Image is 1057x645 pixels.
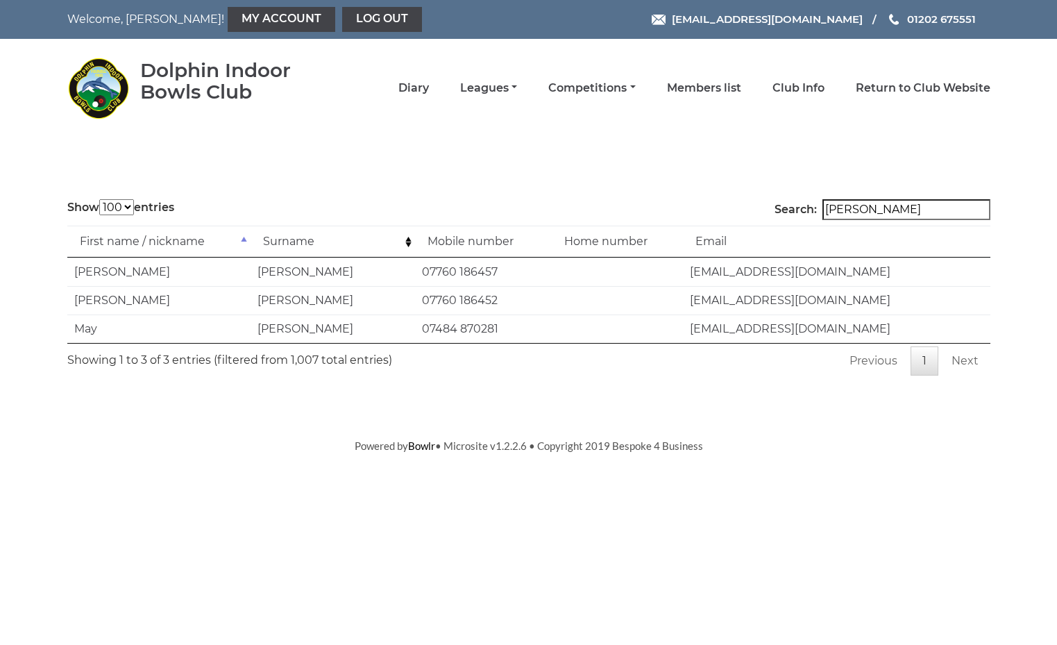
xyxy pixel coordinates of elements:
[67,344,392,369] div: Showing 1 to 3 of 3 entries (filtered from 1,007 total entries)
[251,315,416,343] td: [PERSON_NAME]
[251,258,416,286] td: [PERSON_NAME]
[652,11,863,27] a: Email [EMAIL_ADDRESS][DOMAIN_NAME]
[683,258,990,286] td: [EMAIL_ADDRESS][DOMAIN_NAME]
[552,226,683,258] td: Home number
[67,7,440,32] nav: Welcome, [PERSON_NAME]!
[838,346,909,376] a: Previous
[911,346,938,376] a: 1
[772,81,825,96] a: Club Info
[683,226,990,258] td: Email
[398,81,429,96] a: Diary
[887,11,976,27] a: Phone us 01202 675551
[251,226,416,258] td: Surname: activate to sort column ascending
[228,7,335,32] a: My Account
[342,7,422,32] a: Log out
[460,81,517,96] a: Leagues
[415,315,551,343] td: 07484 870281
[940,346,990,376] a: Next
[683,286,990,315] td: [EMAIL_ADDRESS][DOMAIN_NAME]
[548,81,635,96] a: Competitions
[907,12,976,26] span: 01202 675551
[251,286,416,315] td: [PERSON_NAME]
[822,199,990,220] input: Search:
[672,12,863,26] span: [EMAIL_ADDRESS][DOMAIN_NAME]
[67,57,130,119] img: Dolphin Indoor Bowls Club
[355,439,703,452] span: Powered by • Microsite v1.2.2.6 • Copyright 2019 Bespoke 4 Business
[652,15,666,25] img: Email
[67,258,251,286] td: [PERSON_NAME]
[415,226,551,258] td: Mobile number
[67,199,174,216] label: Show entries
[67,226,251,258] td: First name / nickname: activate to sort column descending
[67,286,251,315] td: [PERSON_NAME]
[415,258,551,286] td: 07760 186457
[889,14,899,25] img: Phone us
[683,315,990,343] td: [EMAIL_ADDRESS][DOMAIN_NAME]
[667,81,741,96] a: Members list
[408,439,435,452] a: Bowlr
[140,60,331,103] div: Dolphin Indoor Bowls Club
[67,315,251,343] td: May
[99,199,134,215] select: Showentries
[415,286,551,315] td: 07760 186452
[775,199,990,220] label: Search:
[856,81,990,96] a: Return to Club Website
